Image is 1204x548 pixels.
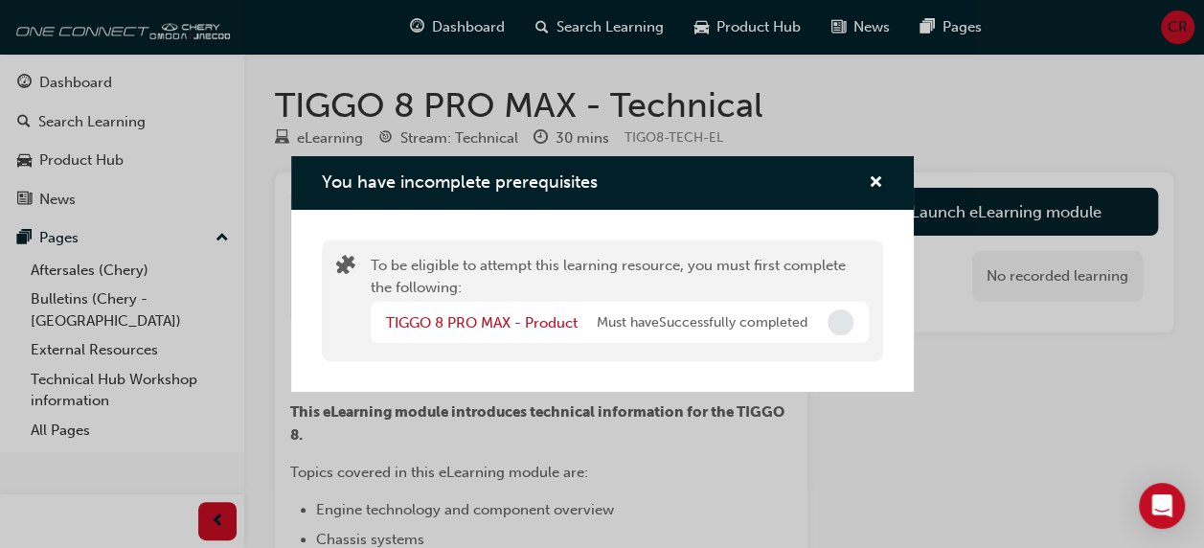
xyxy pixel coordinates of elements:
[869,175,883,193] span: cross-icon
[322,171,598,193] span: You have incomplete prerequisites
[597,312,807,334] span: Must have Successfully completed
[371,255,869,347] div: To be eligible to attempt this learning resource, you must first complete the following:
[336,257,355,279] span: puzzle-icon
[828,309,853,335] span: Incomplete
[1139,483,1185,529] div: Open Intercom Messenger
[291,156,914,393] div: You have incomplete prerequisites
[386,314,578,331] a: TIGGO 8 PRO MAX - Product
[869,171,883,195] button: cross-icon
